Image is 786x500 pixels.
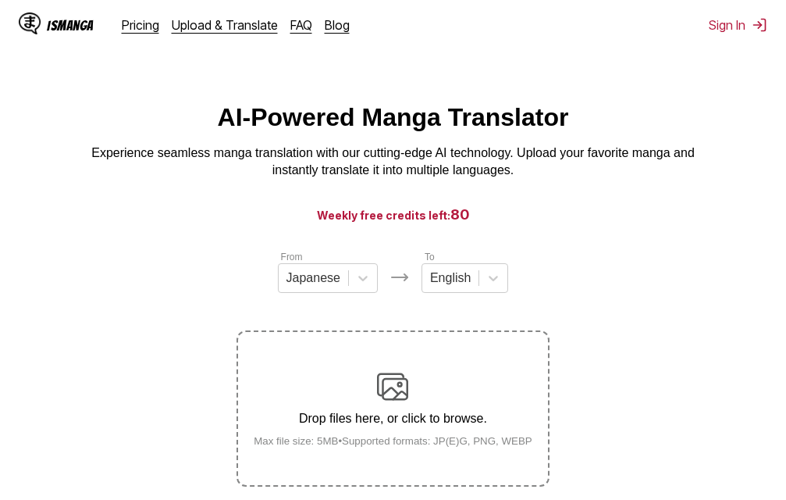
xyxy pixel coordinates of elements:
a: Blog [325,17,350,33]
div: IsManga [47,18,94,33]
span: 80 [450,206,470,223]
img: IsManga Logo [19,12,41,34]
h1: AI-Powered Manga Translator [218,103,569,132]
img: Sign out [752,17,767,33]
h3: Weekly free credits left: [37,205,749,224]
a: IsManga LogoIsManga [19,12,122,37]
button: Sign In [709,17,767,33]
label: From [281,252,303,262]
p: Drop files here, or click to browse. [241,412,545,426]
a: Pricing [122,17,159,33]
small: Max file size: 5MB • Supported formats: JP(E)G, PNG, WEBP [241,435,545,447]
p: Experience seamless manga translation with our cutting-edge AI technology. Upload your favorite m... [81,145,706,180]
a: FAQ [290,17,312,33]
a: Upload & Translate [172,17,278,33]
label: To [425,252,435,262]
img: Languages icon [390,268,409,287]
